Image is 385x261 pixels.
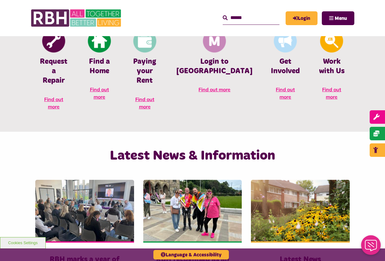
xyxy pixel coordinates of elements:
img: Pay Rent [133,30,156,53]
a: Looking For A Job Work with Us Find out more [309,29,354,107]
img: Find A Home [88,30,111,53]
h4: Login to [GEOGRAPHIC_DATA] [176,57,252,76]
span: Find out more [198,86,230,93]
span: Find out more [135,96,154,110]
a: Membership And Mutuality Login to [GEOGRAPHIC_DATA] Find out more [167,29,262,99]
span: Find out more [322,86,341,100]
img: Report Repair [42,30,65,53]
h4: Request a Repair [40,57,67,86]
button: Navigation [322,11,354,25]
img: RBH customers and colleagues at the Rochdale Pride event outside the town hall [143,180,242,241]
span: Find out more [90,86,109,100]
img: Get Involved [274,30,297,53]
button: Language & Accessibility [153,250,229,259]
span: Find out more [276,86,295,100]
img: RBH [31,6,123,30]
img: Board Meeting [35,180,134,241]
h4: Get Involved [271,57,300,76]
a: Get Involved Get Involved Find out more [262,29,309,107]
img: Membership And Mutuality [203,30,226,53]
img: SAZ MEDIA RBH HOUSING4 [251,180,350,241]
h4: Paying your Rent [131,57,158,86]
h4: Work with Us [318,57,345,76]
span: Find out more [44,96,63,110]
a: Find A Home Find a Home Find out more [77,29,122,107]
span: Menu [335,16,347,21]
a: Pay Rent Paying your Rent Find out more [122,29,167,116]
input: Search [223,11,279,25]
h2: Latest News & Information [85,147,300,165]
h4: Find a Home [86,57,113,76]
a: MyRBH [286,11,318,25]
iframe: Netcall Web Assistant for live chat [357,233,385,261]
img: Looking For A Job [320,30,343,53]
a: Report Repair Request a Repair Find out more [31,29,77,116]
